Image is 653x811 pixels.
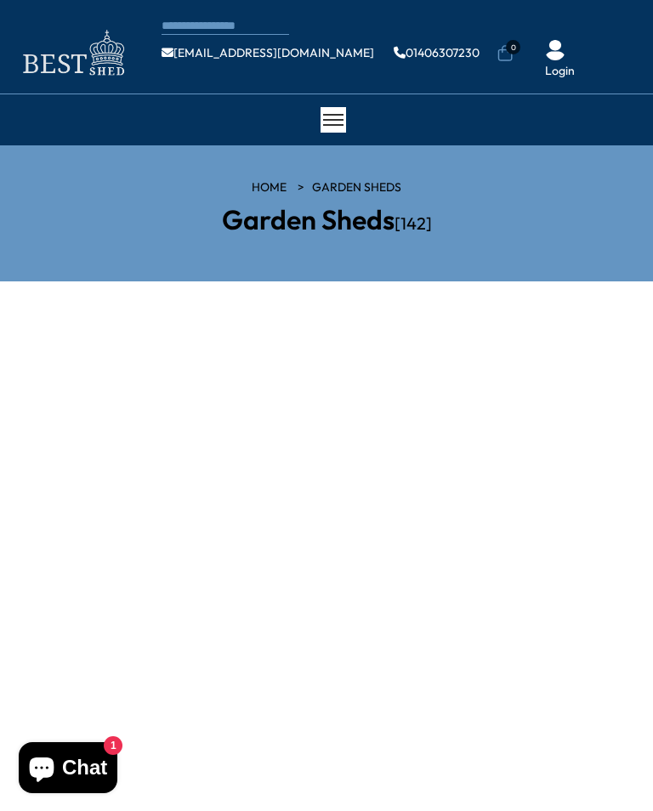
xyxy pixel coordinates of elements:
[122,205,531,235] h2: Garden Sheds
[14,742,122,797] inbox-online-store-chat: Shopify online store chat
[497,45,514,62] a: 0
[162,47,374,59] a: [EMAIL_ADDRESS][DOMAIN_NAME]
[394,47,480,59] a: 01406307230
[252,179,287,196] a: HOME
[395,213,432,234] span: [142]
[312,179,401,196] a: Garden Sheds
[506,40,520,54] span: 0
[545,40,565,60] img: User Icon
[13,26,132,81] img: logo
[545,63,575,80] a: Login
